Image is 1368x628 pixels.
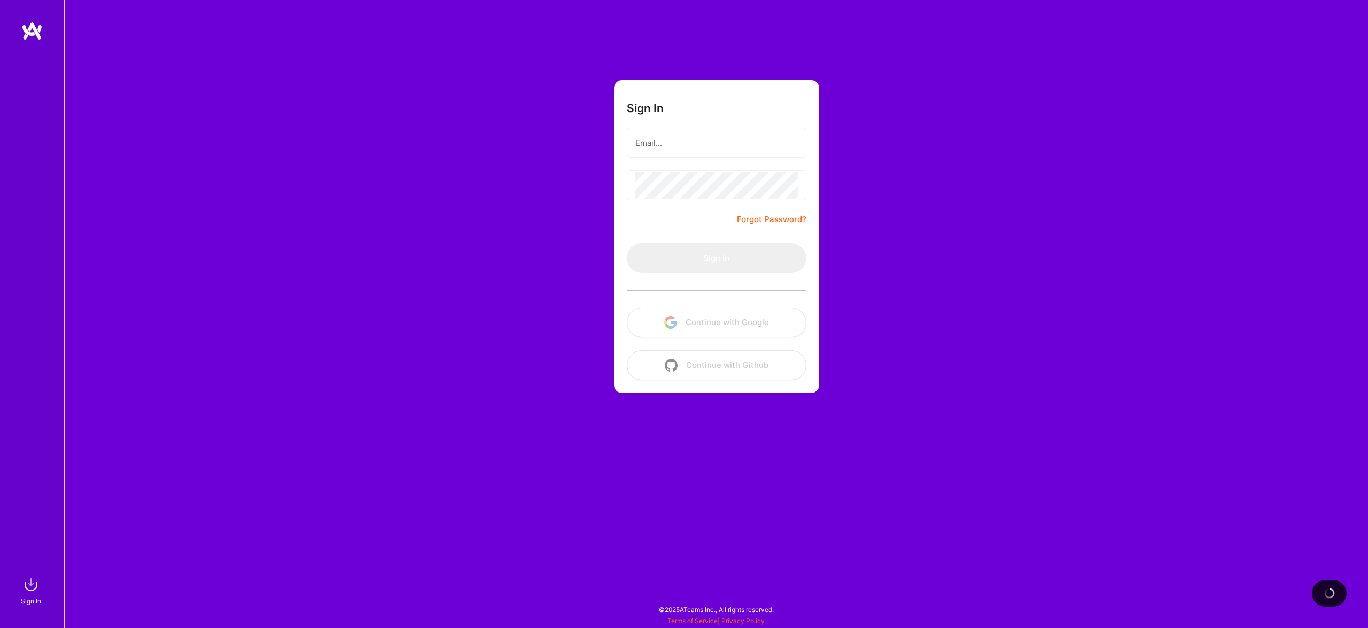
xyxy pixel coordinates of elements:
div: © 2025 ATeams Inc., All rights reserved. [64,596,1368,623]
img: icon [664,316,677,329]
img: logo [21,21,43,41]
button: Continue with Github [627,350,806,380]
a: Privacy Policy [721,617,765,625]
h3: Sign In [627,101,664,115]
a: Forgot Password? [737,213,806,226]
a: Terms of Service [667,617,718,625]
img: sign in [20,574,42,595]
img: icon [665,359,678,372]
img: loading [1324,588,1335,599]
button: Sign In [627,243,806,273]
span: | [667,617,765,625]
div: Sign In [21,595,41,607]
button: Continue with Google [627,308,806,337]
a: sign inSign In [22,574,42,607]
input: Email... [635,129,798,156]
